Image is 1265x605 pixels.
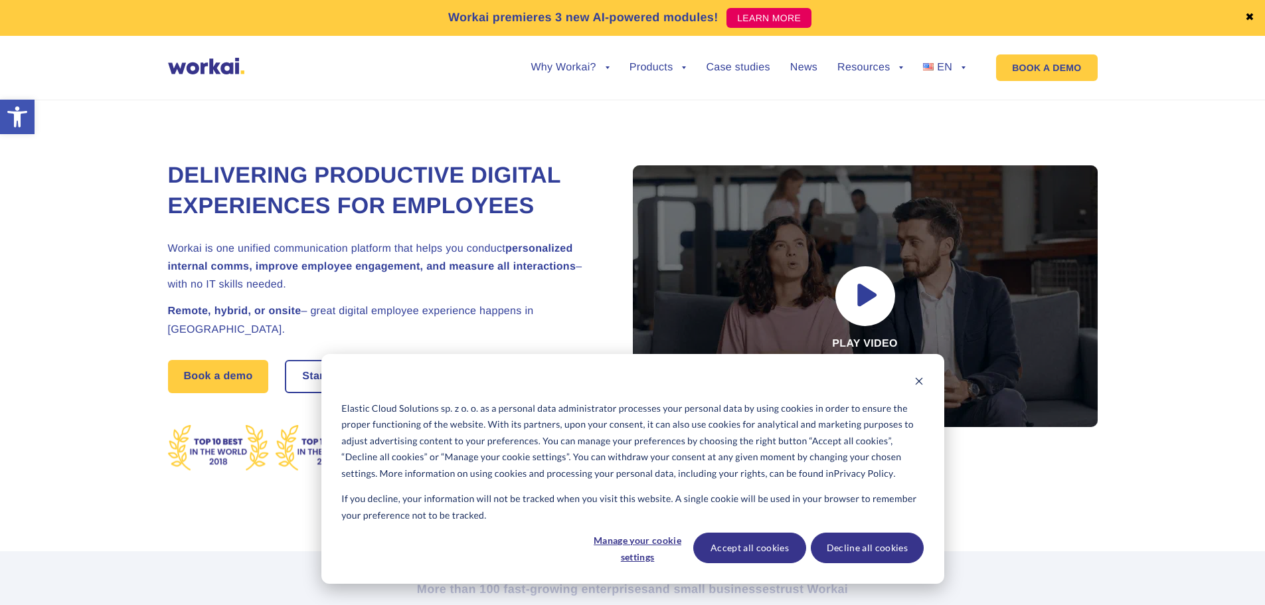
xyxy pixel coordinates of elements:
a: Book a demo [168,360,269,393]
a: Case studies [706,62,770,73]
strong: Remote, hybrid, or onsite [168,305,301,317]
button: Decline all cookies [811,533,924,563]
h2: Workai is one unified communication platform that helps you conduct – with no IT skills needed. [168,240,600,294]
a: LEARN MORE [726,8,811,28]
a: Start free30-daytrial [286,361,429,392]
div: Play video [633,165,1098,427]
p: Elastic Cloud Solutions sp. z o. o. as a personal data administrator processes your personal data... [341,400,923,482]
a: News [790,62,817,73]
a: Products [630,62,687,73]
a: Resources [837,62,903,73]
button: Manage your cookie settings [586,533,689,563]
h2: More than 100 fast-growing enterprises trust Workai [264,581,1001,597]
button: Dismiss cookie banner [914,375,924,391]
h1: Delivering Productive Digital Experiences for Employees [168,161,600,222]
span: EN [937,62,952,73]
a: ✖ [1245,13,1254,23]
a: BOOK A DEMO [996,54,1097,81]
div: Cookie banner [321,354,944,584]
a: Why Workai? [531,62,609,73]
h2: – great digital employee experience happens in [GEOGRAPHIC_DATA]. [168,302,600,338]
p: Workai premieres 3 new AI-powered modules! [448,9,718,27]
p: If you decline, your information will not be tracked when you visit this website. A single cookie... [341,491,923,523]
button: Accept all cookies [693,533,806,563]
i: and small businesses [648,582,776,596]
a: Privacy Policy [834,466,894,482]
